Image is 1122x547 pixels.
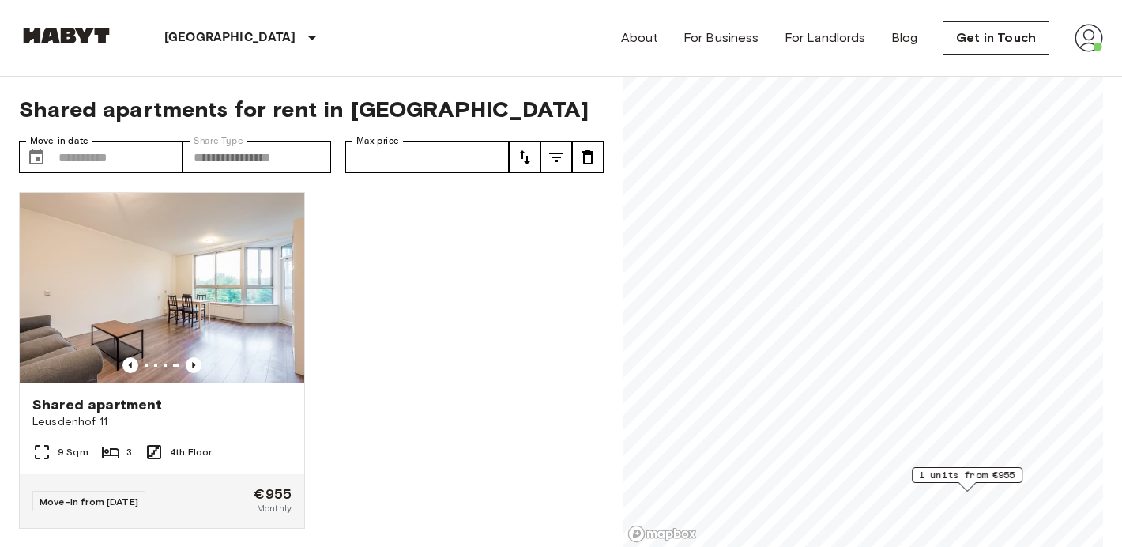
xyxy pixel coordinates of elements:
span: €955 [254,487,292,501]
p: [GEOGRAPHIC_DATA] [164,28,296,47]
img: avatar [1075,24,1103,52]
label: Max price [356,134,399,148]
button: Previous image [122,357,138,373]
span: 3 [126,445,132,459]
a: Mapbox logo [627,525,697,543]
button: tune [540,141,572,173]
button: tune [572,141,604,173]
span: Move-in from [DATE] [40,496,138,507]
button: Previous image [186,357,201,373]
a: Previous imagePrevious imageShared apartmentLeusdenhof 119 Sqm34th FloorMove-in from [DATE]€955Mo... [19,192,305,529]
label: Move-in date [30,134,88,148]
span: Leusdenhof 11 [32,414,292,430]
a: For Business [683,28,759,47]
a: About [621,28,658,47]
span: Monthly [257,501,292,515]
a: Blog [891,28,918,47]
img: Marketing picture of unit NL-05-015-02M [20,193,304,383]
span: Shared apartment [32,395,162,414]
button: tune [509,141,540,173]
img: Habyt [19,28,114,43]
button: Choose date [21,141,52,173]
div: Map marker [912,467,1022,492]
a: Get in Touch [943,21,1049,55]
span: 9 Sqm [58,445,88,459]
label: Share Type [194,134,243,148]
a: For Landlords [785,28,866,47]
span: 1 units from €955 [919,468,1015,482]
span: Shared apartments for rent in [GEOGRAPHIC_DATA] [19,96,604,123]
span: 4th Floor [170,445,212,459]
